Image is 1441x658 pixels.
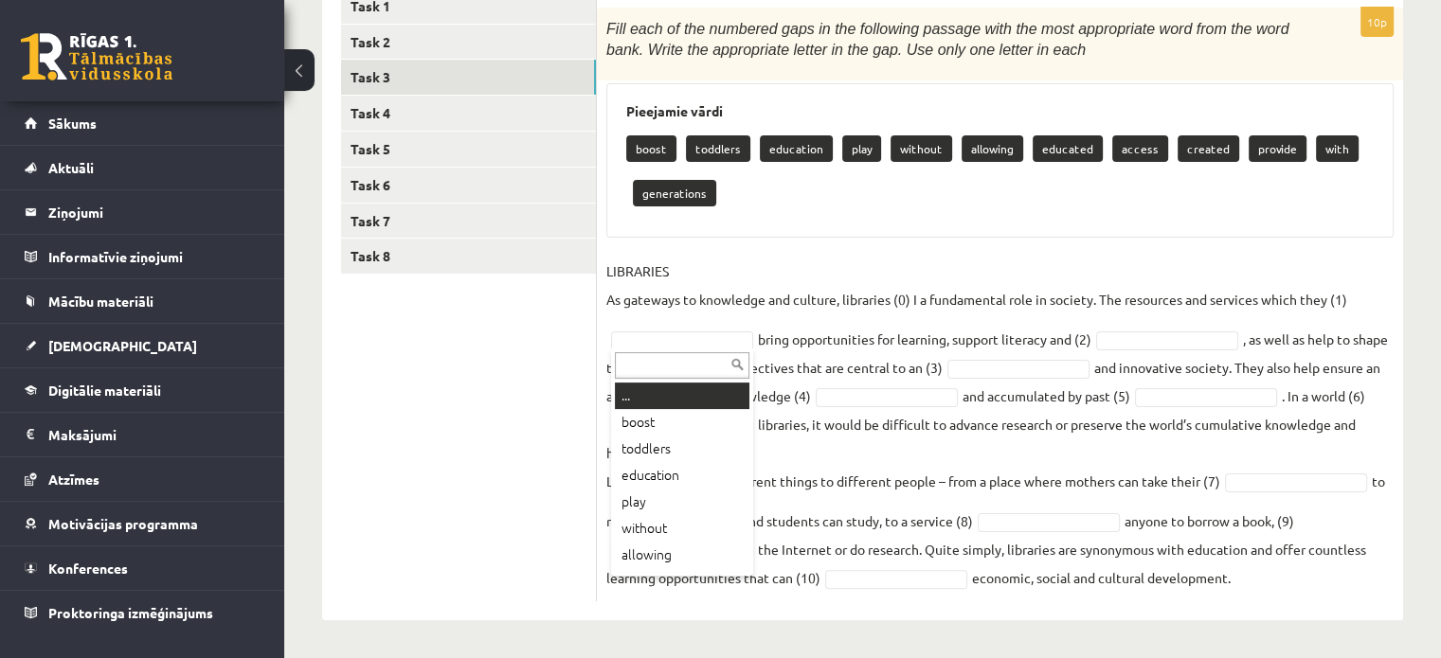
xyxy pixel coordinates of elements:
div: without [615,515,749,542]
div: education [615,462,749,489]
div: ... [615,382,749,409]
div: allowing [615,542,749,568]
div: educated [615,568,749,595]
div: play [615,489,749,515]
div: toddlers [615,436,749,462]
div: boost [615,409,749,436]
